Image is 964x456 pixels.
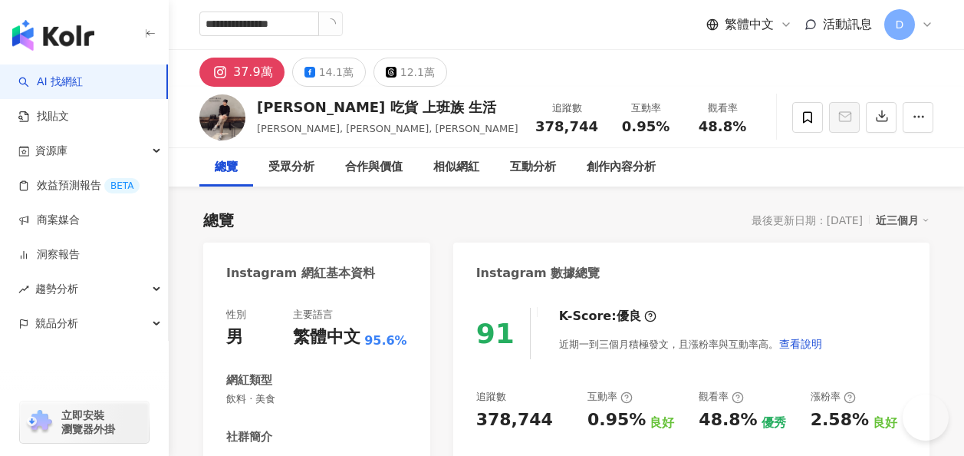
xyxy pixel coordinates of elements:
[559,308,656,325] div: K-Score :
[535,101,598,116] div: 追蹤數
[725,16,774,33] span: 繁體中文
[226,429,272,445] div: 社群簡介
[35,306,78,341] span: 競品分析
[226,392,407,406] span: 飲料 · 美食
[226,325,243,349] div: 男
[876,210,929,230] div: 近三個月
[622,119,670,134] span: 0.95%
[35,134,67,168] span: 資源庫
[476,390,506,404] div: 追蹤數
[18,178,140,193] a: 效益預測報告BETA
[693,101,752,116] div: 觀看率
[811,408,869,432] div: 2.58%
[18,109,69,124] a: 找貼文
[587,158,656,177] div: 創作內容分析
[433,158,479,177] div: 相似網紅
[215,158,238,177] div: 總覽
[226,372,272,388] div: 網紅類型
[18,247,80,263] a: 洞察報告
[268,158,314,177] div: 受眾分析
[873,415,897,431] div: 良好
[762,415,786,431] div: 優秀
[752,214,863,226] div: 最後更新日期：[DATE]
[345,158,403,177] div: 合作與價值
[903,395,949,441] iframe: Help Scout Beacon - Open
[587,408,646,432] div: 0.95%
[364,332,407,349] span: 95.6%
[778,329,823,359] button: 查看說明
[617,308,641,325] div: 優良
[226,265,375,282] div: Instagram 網紅基本資料
[699,390,744,404] div: 觀看率
[699,408,757,432] div: 48.8%
[476,265,600,282] div: Instagram 數據總覽
[203,210,234,231] div: 總覽
[18,213,80,228] a: 商案媒合
[20,401,149,443] a: chrome extension立即安裝 瀏覽器外掛
[587,390,633,404] div: 互動率
[510,158,556,177] div: 互動分析
[779,338,822,350] span: 查看說明
[25,410,54,435] img: chrome extension
[35,272,78,306] span: 趨勢分析
[476,318,515,349] div: 91
[324,17,337,30] span: loading
[293,308,333,322] div: 主要語言
[226,308,246,322] div: 性別
[823,17,872,31] span: 活動訊息
[617,101,675,116] div: 互動率
[559,329,823,359] div: 近期一到三個月積極發文，且漲粉率與互動率高。
[293,325,360,349] div: 繁體中文
[18,74,83,90] a: searchAI 找網紅
[650,415,674,431] div: 良好
[61,408,115,436] span: 立即安裝 瀏覽器外掛
[18,284,29,295] span: rise
[699,119,746,134] span: 48.8%
[12,20,94,51] img: logo
[535,118,598,134] span: 378,744
[811,390,856,404] div: 漲粉率
[476,408,553,432] div: 378,744
[896,16,904,33] span: D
